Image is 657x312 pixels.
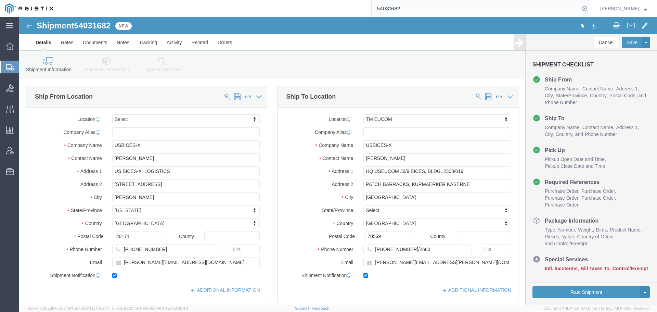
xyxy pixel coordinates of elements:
input: Search for shipment number, reference number [372,0,580,17]
span: Client: 2025.18.0-9839db4 [112,306,188,310]
iframe: FS Legacy Container [19,17,657,305]
span: [DATE] 09:51:11 [83,306,109,310]
span: Andrew Wacyra [600,5,639,12]
img: logo [5,3,53,14]
a: Feedback [312,306,329,310]
a: Support [295,306,312,310]
span: [DATE] 09:32:48 [159,306,188,310]
span: Server: 2025.18.0-dd719145275 [27,306,109,310]
button: [PERSON_NAME] [600,4,647,13]
span: Copyright © [DATE]-[DATE] Agistix Inc., All Rights Reserved [543,305,649,311]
